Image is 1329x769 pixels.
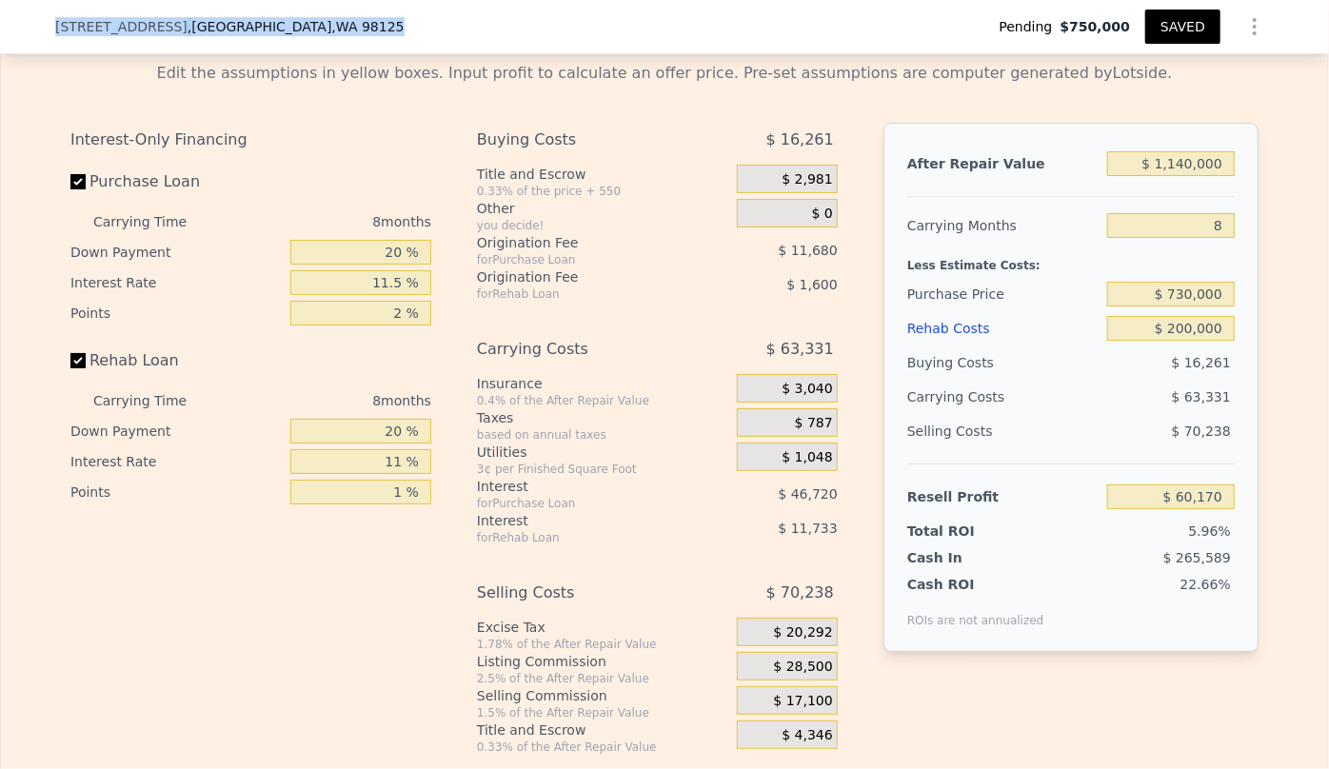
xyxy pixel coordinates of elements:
span: $750,000 [1060,17,1130,36]
div: Carrying Months [907,208,1100,243]
div: Points [70,298,283,328]
span: $ 16,261 [766,123,834,157]
div: Excise Tax [477,618,729,637]
div: Origination Fee [477,233,689,252]
span: $ 70,238 [1172,424,1231,439]
div: Interest Rate [70,446,283,477]
div: Interest-Only Financing [70,123,431,157]
div: Selling Costs [907,414,1100,448]
div: 2.5% of the After Repair Value [477,671,729,686]
div: 1.5% of the After Repair Value [477,705,729,720]
span: $ 3,040 [782,381,832,398]
div: Interest [477,511,689,530]
div: Down Payment [70,416,283,446]
div: Insurance [477,374,729,393]
div: 0.4% of the After Repair Value [477,393,729,408]
span: 22.66% [1180,577,1231,592]
div: Purchase Price [907,277,1100,311]
div: Title and Escrow [477,165,729,184]
div: Carrying Costs [907,380,1026,414]
span: $ 4,346 [782,727,832,744]
div: After Repair Value [907,147,1100,181]
span: $ 16,261 [1172,355,1231,370]
input: Purchase Loan [70,174,86,189]
div: Carrying Time [93,207,217,237]
span: $ 20,292 [774,624,833,641]
div: Title and Escrow [477,720,729,739]
div: Points [70,477,283,507]
div: Origination Fee [477,267,689,286]
span: 5.96% [1189,523,1231,539]
span: $ 11,680 [779,243,838,258]
button: SAVED [1145,10,1220,44]
div: Buying Costs [907,345,1100,380]
span: $ 787 [795,415,833,432]
div: Listing Commission [477,652,729,671]
div: 0.33% of the After Repair Value [477,739,729,755]
input: Rehab Loan [70,353,86,368]
span: $ 63,331 [766,332,834,366]
div: Utilities [477,443,729,462]
div: for Purchase Loan [477,252,689,267]
div: Other [477,199,729,218]
div: Edit the assumptions in yellow boxes. Input profit to calculate an offer price. Pre-set assumptio... [70,62,1259,85]
span: $ 63,331 [1172,389,1231,404]
div: 8 months [225,385,431,416]
div: for Purchase Loan [477,496,689,511]
div: Carrying Costs [477,332,689,366]
div: for Rehab Loan [477,286,689,302]
button: Show Options [1236,8,1274,46]
div: Carrying Time [93,385,217,416]
div: Less Estimate Costs: [907,243,1235,277]
div: Cash In [907,548,1026,567]
div: you decide! [477,218,729,233]
div: 0.33% of the price + 550 [477,184,729,199]
div: Interest Rate [70,267,283,298]
div: Buying Costs [477,123,689,157]
div: Interest [477,477,689,496]
div: ROIs are not annualized [907,594,1044,628]
div: Cash ROI [907,575,1044,594]
span: Pending [999,17,1060,36]
span: $ 70,238 [766,576,834,610]
div: 3¢ per Finished Square Foot [477,462,729,477]
label: Rehab Loan [70,344,283,378]
div: Down Payment [70,237,283,267]
div: Selling Commission [477,686,729,705]
span: $ 46,720 [779,486,838,502]
span: [STREET_ADDRESS] [55,17,188,36]
div: Rehab Costs [907,311,1100,345]
span: , WA 98125 [331,19,404,34]
span: $ 1,048 [782,449,832,466]
span: , [GEOGRAPHIC_DATA] [188,17,405,36]
span: $ 265,589 [1163,550,1231,565]
div: 1.78% of the After Repair Value [477,637,729,652]
span: $ 17,100 [774,693,833,710]
div: Taxes [477,408,729,427]
div: Resell Profit [907,480,1100,514]
span: $ 28,500 [774,659,833,676]
label: Purchase Loan [70,165,283,199]
div: Total ROI [907,522,1026,541]
div: based on annual taxes [477,427,729,443]
div: 8 months [225,207,431,237]
div: for Rehab Loan [477,530,689,545]
div: Selling Costs [477,576,689,610]
span: $ 1,600 [786,277,837,292]
span: $ 0 [812,206,833,223]
span: $ 2,981 [782,171,832,188]
span: $ 11,733 [779,521,838,536]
